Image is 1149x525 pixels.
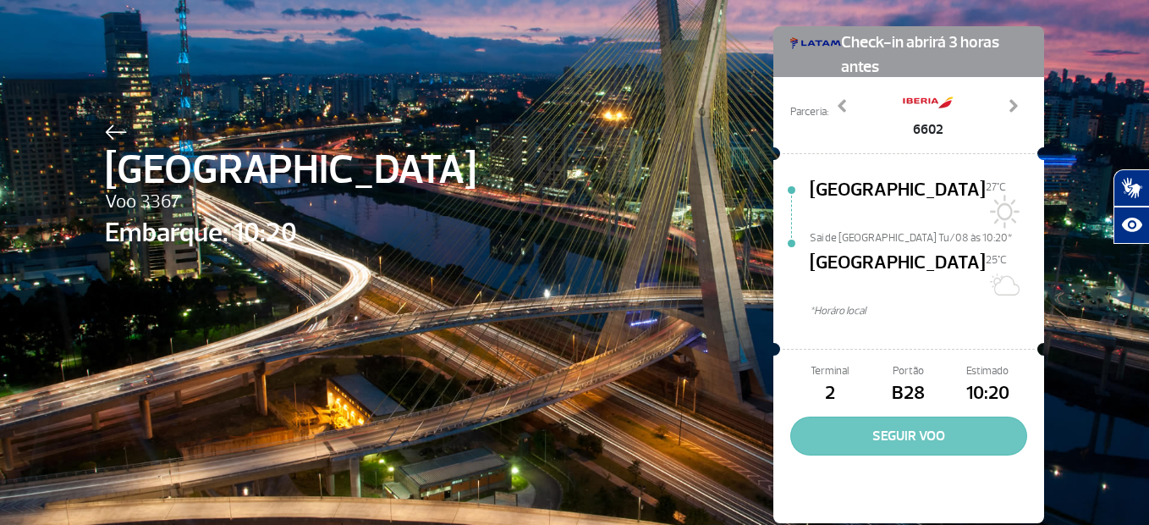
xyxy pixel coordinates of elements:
span: Terminal [790,363,869,379]
span: Sai de [GEOGRAPHIC_DATA] Tu/08 às 10:20* [810,230,1044,242]
span: Portão [869,363,948,379]
img: Sol [986,195,1020,229]
span: 27°C [986,180,1006,194]
span: 10:20 [948,379,1027,408]
span: [GEOGRAPHIC_DATA] [105,140,476,201]
span: *Horáro local [810,303,1044,319]
span: 6602 [903,119,954,140]
span: Voo 3367 [105,188,476,217]
span: [GEOGRAPHIC_DATA] [810,249,986,303]
span: Check-in abrirá 3 horas antes [841,26,1027,80]
button: SEGUIR VOO [790,417,1027,456]
span: Parceria: [790,104,828,120]
button: Abrir tradutor de língua de sinais. [1113,169,1149,207]
div: Plugin de acessibilidade da Hand Talk. [1113,169,1149,244]
img: Sol com algumas nuvens [986,268,1020,301]
span: Estimado [948,363,1027,379]
span: Embarque: 10:20 [105,213,476,253]
span: 25°C [986,253,1007,267]
button: Abrir recursos assistivos. [1113,207,1149,244]
span: B28 [869,379,948,408]
span: 2 [790,379,869,408]
span: [GEOGRAPHIC_DATA] [810,176,986,230]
